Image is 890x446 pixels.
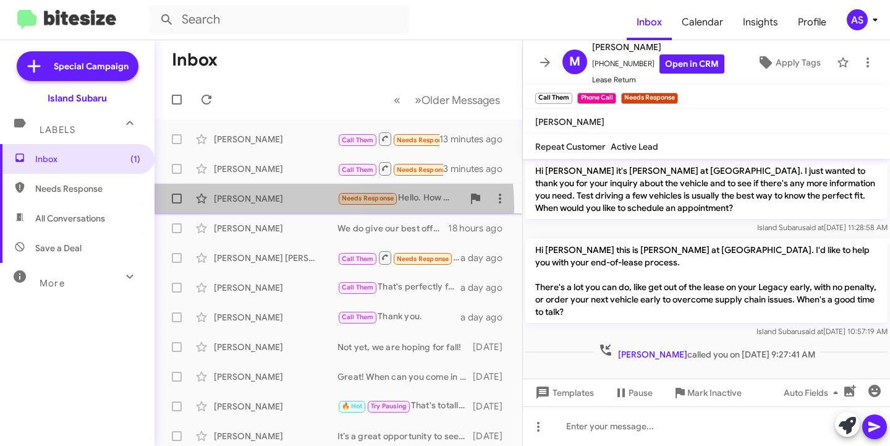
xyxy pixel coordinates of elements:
span: Pause [629,382,653,404]
div: [PERSON_NAME] [214,311,337,324]
span: Needs Response [35,182,140,195]
span: called you on [DATE] 9:27:41 AM [593,343,820,361]
div: [PERSON_NAME] [214,222,337,234]
a: Inbox [627,4,672,40]
span: Call Them [342,313,374,321]
button: Templates [523,382,604,404]
p: Hi [PERSON_NAME] it's [PERSON_NAME] at [GEOGRAPHIC_DATA]. I just wanted to thank you for your inq... [525,160,888,219]
span: 🔥 Hot [342,402,363,410]
small: Call Them [535,93,572,104]
span: Apply Tags [776,51,821,74]
span: (1) [130,153,140,165]
button: AS [836,9,876,30]
div: 3 minutes ago [443,163,512,175]
button: Auto Fields [774,382,853,404]
div: [PERSON_NAME] [214,430,337,442]
button: Mark Inactive [663,382,752,404]
a: Special Campaign [17,51,138,81]
span: Call Them [342,136,374,144]
span: Needs Response [397,255,449,263]
span: More [40,278,65,289]
span: All Conversations [35,212,105,225]
span: [PERSON_NAME] [592,40,724,54]
span: Island Subaru [DATE] 10:57:19 AM [756,327,888,336]
div: 13 minutes ago [439,133,512,145]
div: [DATE] [473,371,512,383]
div: Inbound Call [337,131,439,147]
a: Profile [788,4,836,40]
span: [PERSON_NAME] [618,349,687,360]
div: a day ago [460,281,512,294]
div: Inbound Call [337,161,443,176]
div: [PERSON_NAME] [214,281,337,294]
span: Needs Response [397,166,449,174]
div: Thank you. [337,310,460,324]
div: We do give our best offers after physically seeing the vehicle, when can you come in for a proper... [337,222,448,234]
span: Templates [533,382,594,404]
div: a day ago [460,252,512,264]
div: AS [847,9,868,30]
span: Auto Fields [784,382,843,404]
span: [PERSON_NAME] [535,116,604,127]
div: [PERSON_NAME] [PERSON_NAME] [214,252,337,264]
div: 18 hours ago [448,222,512,234]
span: Call Them [342,166,374,174]
div: Inbound Call [337,250,460,265]
span: Call Them [342,255,374,263]
span: » [415,92,422,108]
div: That's perfectly fine! If you have any questions or need assistance later, feel free to reach out... [337,280,460,294]
small: Phone Call [577,93,616,104]
div: [DATE] [473,341,512,353]
button: Apply Tags [746,51,831,74]
p: Hi [PERSON_NAME] this is [PERSON_NAME] at [GEOGRAPHIC_DATA]. I'd like to help you with your end-o... [525,239,888,323]
div: [PERSON_NAME] [214,341,337,353]
div: [DATE] [473,430,512,442]
button: Next [407,87,507,113]
div: It’s a great opportunity to see what your Forester is worth! In order to determine how much your ... [337,430,473,442]
div: [PERSON_NAME] [214,192,337,205]
button: Pause [604,382,663,404]
div: [PERSON_NAME] [214,371,337,383]
div: [DATE] [473,400,512,413]
div: Island Subaru [48,92,107,105]
span: Needs Response [397,136,449,144]
div: [PERSON_NAME] [214,400,337,413]
input: Search [150,5,409,35]
span: [PHONE_NUMBER] [592,54,724,74]
span: Mark Inactive [687,382,742,404]
a: Open in CRM [659,54,724,74]
span: Active Lead [611,141,658,152]
small: Needs Response [621,93,678,104]
button: Previous [386,87,408,113]
span: Labels [40,124,75,135]
div: a day ago [460,311,512,324]
h1: Inbox [172,50,218,70]
a: Calendar [672,4,733,40]
span: Repeat Customer [535,141,606,152]
span: Special Campaign [54,60,129,72]
span: said at [802,223,824,232]
div: [PERSON_NAME] [214,133,337,145]
div: Hello. How much would I be getting? [337,191,463,205]
span: Inbox [35,153,140,165]
span: said at [802,327,823,336]
span: Lease Return [592,74,724,86]
span: Try Pausing [371,402,407,410]
span: M [569,52,580,72]
span: Call Them [342,283,374,291]
span: Older Messages [422,93,500,107]
span: Island Subaru [DATE] 11:28:58 AM [757,223,888,232]
a: Insights [733,4,788,40]
span: Save a Deal [35,242,82,254]
span: Needs Response [342,194,394,202]
div: That's totally understandable! If you change your mind or have questions before then, feel free t... [337,399,473,413]
div: Great! When can you come in for a great deal? [337,371,473,383]
span: « [394,92,400,108]
div: [PERSON_NAME] [214,163,337,175]
nav: Page navigation example [387,87,507,113]
div: Not yet, we are hoping for fall! [337,341,473,353]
